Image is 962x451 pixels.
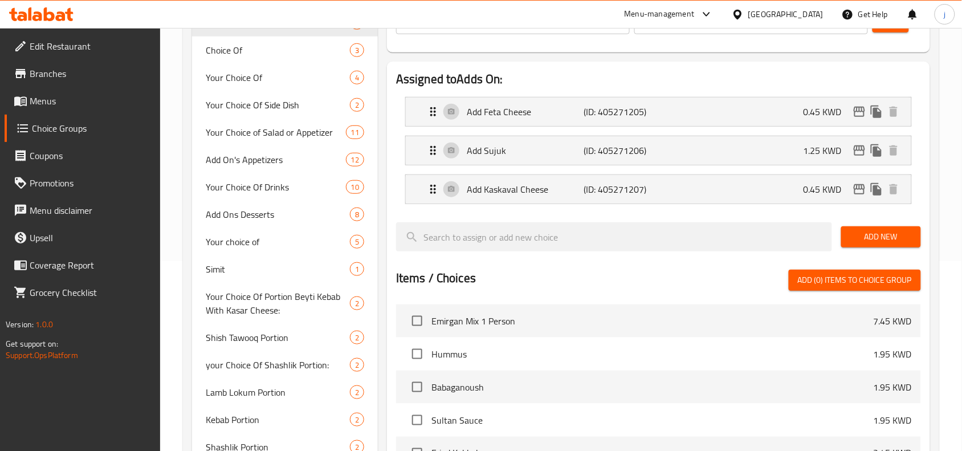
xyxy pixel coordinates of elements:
[467,105,584,119] p: Add Feta Cheese
[5,87,161,115] a: Menus
[874,347,912,361] p: 1.95 KWD
[350,413,364,426] div: Choices
[206,16,350,30] span: Adds On:
[6,348,78,363] a: Support.OpsPlatform
[346,125,364,139] div: Choices
[350,385,364,399] div: Choices
[5,60,161,87] a: Branches
[206,98,350,112] span: Your Choice Of Side Dish
[30,231,152,245] span: Upsell
[841,226,921,247] button: Add New
[192,324,378,351] div: Shish Tawooq Portion2
[350,71,364,84] div: Choices
[350,209,364,220] span: 8
[346,180,364,194] div: Choices
[206,43,350,57] span: Choice Of
[350,262,364,276] div: Choices
[874,380,912,394] p: 1.95 KWD
[347,182,364,193] span: 10
[30,94,152,108] span: Menus
[347,155,364,165] span: 12
[431,413,874,427] span: Sultan Sauce
[346,153,364,166] div: Choices
[405,309,429,333] span: Select choice
[192,228,378,255] div: Your choice of5
[396,131,921,170] li: Expand
[350,331,364,344] div: Choices
[350,100,364,111] span: 2
[406,97,911,126] div: Expand
[192,36,378,64] div: Choice Of3
[6,317,34,332] span: Version:
[882,15,900,29] span: Save
[5,115,161,142] a: Choice Groups
[30,176,152,190] span: Promotions
[5,224,161,251] a: Upsell
[350,208,364,221] div: Choices
[350,72,364,83] span: 4
[192,173,378,201] div: Your Choice Of Drinks10
[30,286,152,299] span: Grocery Checklist
[350,387,364,398] span: 2
[206,208,350,221] span: Add Ons Desserts
[804,105,851,119] p: 0.45 KWD
[406,136,911,165] div: Expand
[868,181,885,198] button: duplicate
[350,264,364,275] span: 1
[789,270,921,291] button: Add (0) items to choice group
[206,125,345,139] span: Your Choice of Salad or Appetizer
[30,67,152,80] span: Branches
[804,182,851,196] p: 0.45 KWD
[396,71,921,88] h2: Assigned to Adds On:
[192,64,378,91] div: Your Choice Of4
[30,258,152,272] span: Coverage Report
[5,169,161,197] a: Promotions
[206,413,350,426] span: Kebab Portion
[206,153,345,166] span: Add On's Appetizers
[206,331,350,344] span: Shish Tawooq Portion
[584,105,662,119] p: (ID: 405271205)
[350,296,364,310] div: Choices
[851,142,868,159] button: edit
[350,98,364,112] div: Choices
[944,8,945,21] span: j
[467,182,584,196] p: Add Kaskaval Cheese
[467,144,584,157] p: Add Sujuk
[874,413,912,427] p: 1.95 KWD
[206,71,350,84] span: Your Choice Of
[868,103,885,120] button: duplicate
[350,43,364,57] div: Choices
[35,317,53,332] span: 1.0.0
[885,181,902,198] button: delete
[798,273,912,287] span: Add (0) items to choice group
[405,375,429,399] span: Select choice
[350,235,364,249] div: Choices
[206,262,350,276] span: Simit
[874,314,912,328] p: 7.45 KWD
[431,347,874,361] span: Hummus
[748,8,824,21] div: [GEOGRAPHIC_DATA]
[5,142,161,169] a: Coupons
[5,32,161,60] a: Edit Restaurant
[885,103,902,120] button: delete
[206,358,350,372] span: your Choice Of Shashlik Portion:
[406,175,911,204] div: Expand
[192,255,378,283] div: Simit1
[192,91,378,119] div: Your Choice Of Side Dish2
[350,358,364,372] div: Choices
[350,237,364,247] span: 5
[350,298,364,309] span: 2
[804,144,851,157] p: 1.25 KWD
[5,197,161,224] a: Menu disclaimer
[206,290,350,317] span: Your Choice Of Portion Beyti Kebab With Kasar Cheese:
[192,201,378,228] div: Add Ons Desserts8
[32,121,152,135] span: Choice Groups
[431,380,874,394] span: Babaganoush
[868,142,885,159] button: duplicate
[625,7,695,21] div: Menu-management
[5,279,161,306] a: Grocery Checklist
[30,149,152,162] span: Coupons
[584,182,662,196] p: (ID: 405271207)
[6,336,58,351] span: Get support on:
[396,170,921,209] li: Expand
